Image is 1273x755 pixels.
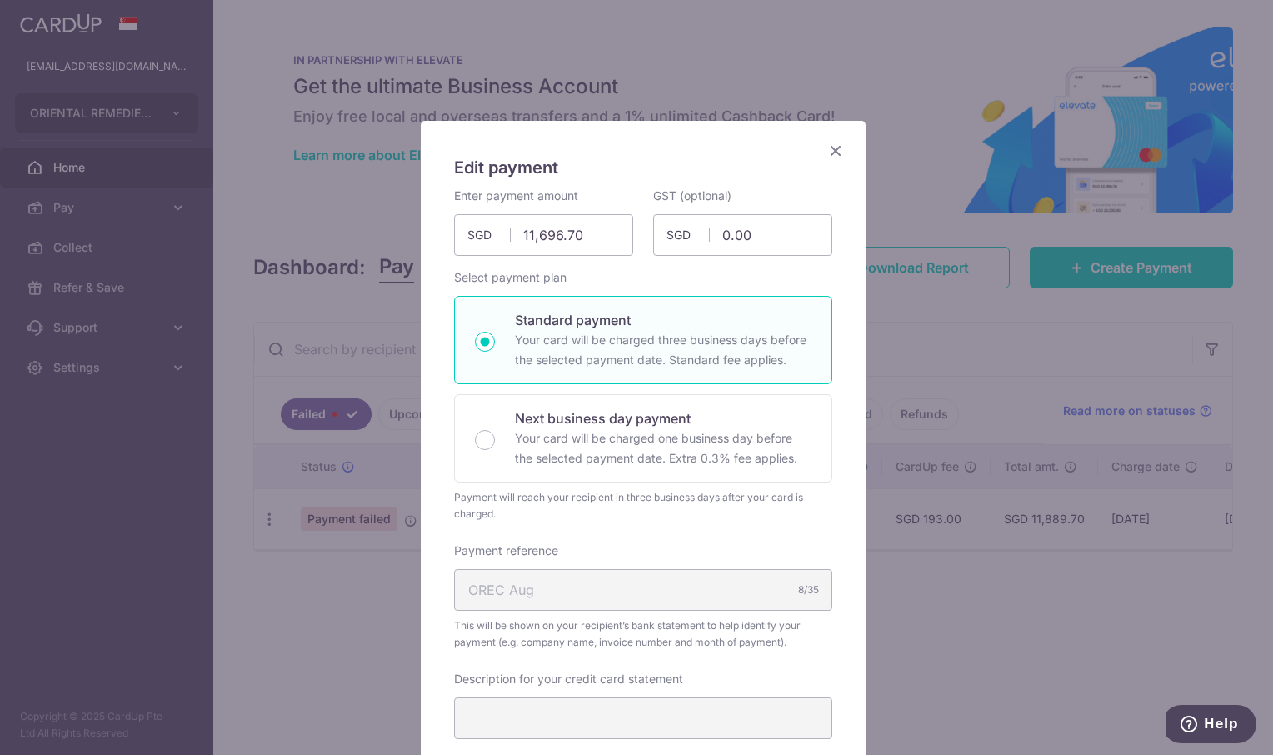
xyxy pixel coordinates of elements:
[454,154,832,181] h5: Edit payment
[467,227,511,243] span: SGD
[454,617,832,651] span: This will be shown on your recipient’s bank statement to help identify your payment (e.g. company...
[454,187,578,204] label: Enter payment amount
[666,227,710,243] span: SGD
[826,141,846,161] button: Close
[454,542,558,559] label: Payment reference
[798,582,819,598] div: 8/35
[515,310,811,330] p: Standard payment
[515,408,811,428] p: Next business day payment
[454,671,683,687] label: Description for your credit card statement
[454,214,633,256] input: 0.00
[515,428,811,468] p: Your card will be charged one business day before the selected payment date. Extra 0.3% fee applies.
[1166,705,1256,747] iframe: Opens a widget where you can find more information
[454,489,832,522] div: Payment will reach your recipient in three business days after your card is charged.
[454,269,567,286] label: Select payment plan
[653,214,832,256] input: 0.00
[515,330,811,370] p: Your card will be charged three business days before the selected payment date. Standard fee appl...
[653,187,731,204] label: GST (optional)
